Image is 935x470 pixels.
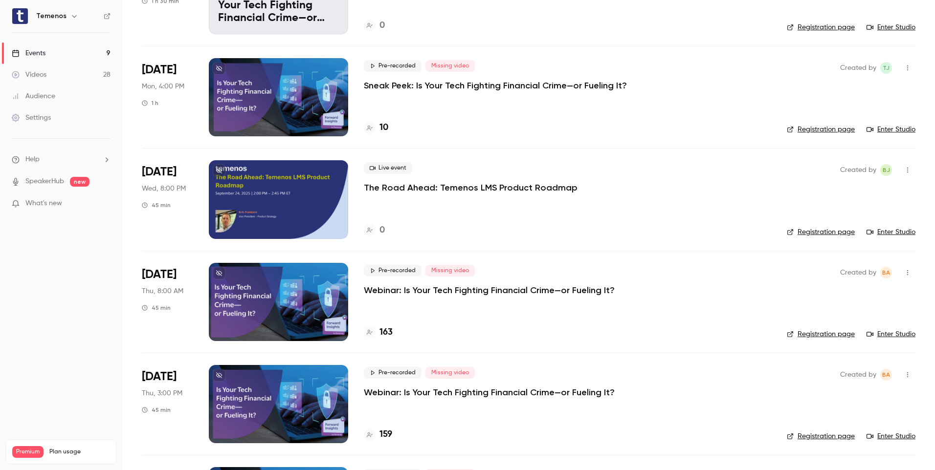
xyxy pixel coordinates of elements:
a: Webinar: Is Your Tech Fighting Financial Crime—or Fueling It? [364,386,615,398]
a: Registration page [787,227,855,237]
div: 1 h [142,99,158,107]
span: Thu, 3:00 PM [142,388,182,398]
div: Events [12,48,45,58]
span: Wed, 8:00 PM [142,184,186,193]
span: Pre-recorded [364,60,422,72]
span: What's new [25,198,62,209]
span: Pre-recorded [364,265,422,277]
a: 10 [364,121,388,134]
h4: 0 [379,19,385,32]
div: Videos [12,70,46,80]
h4: 0 [379,224,385,237]
div: 45 min [142,201,171,209]
a: 0 [364,19,385,32]
span: Boney Joseph [880,164,892,176]
img: Temenos [12,8,28,24]
span: BA [882,369,890,381]
a: Sneak Peek: Is Your Tech Fighting Financial Crime—or Fueling It? [364,80,627,91]
span: Mon, 4:00 PM [142,82,184,91]
a: The Road Ahead: Temenos LMS Product Roadmap [364,182,578,193]
span: Help [25,154,40,165]
div: Sep 25 Thu, 2:00 PM (Asia/Singapore) [142,263,193,341]
span: new [70,177,89,187]
li: help-dropdown-opener [12,154,111,165]
span: Live event [364,162,412,174]
a: Registration page [787,125,855,134]
a: Enter Studio [867,227,915,237]
div: 45 min [142,304,171,312]
a: Registration page [787,329,855,339]
span: Missing video [425,265,475,277]
a: Enter Studio [867,431,915,441]
a: Enter Studio [867,329,915,339]
span: BA [882,267,890,278]
span: Created by [840,267,876,278]
span: Created by [840,164,876,176]
span: Created by [840,62,876,74]
a: Webinar: Is Your Tech Fighting Financial Crime—or Fueling It? [364,284,615,296]
span: TJ [883,62,890,74]
h4: 163 [379,326,393,339]
h6: Temenos [36,11,67,21]
div: 45 min [142,406,171,414]
span: Balamurugan Arunachalam [880,267,892,278]
div: Sep 22 Mon, 8:00 AM (America/Denver) [142,58,193,136]
a: Enter Studio [867,125,915,134]
span: Plan usage [49,448,110,456]
span: Premium [12,446,44,458]
span: Created by [840,369,876,381]
div: Settings [12,113,51,123]
span: Tim Johnsons [880,62,892,74]
a: 0 [364,224,385,237]
span: Thu, 8:00 AM [142,286,183,296]
a: SpeakerHub [25,176,64,187]
span: Missing video [425,367,475,379]
span: BJ [883,164,890,176]
a: Enter Studio [867,22,915,32]
span: Missing video [425,60,475,72]
a: Registration page [787,22,855,32]
div: Sep 24 Wed, 2:00 PM (America/New York) [142,160,193,238]
div: Sep 25 Thu, 2:00 PM (Europe/London) [142,365,193,443]
span: [DATE] [142,164,177,180]
span: Pre-recorded [364,367,422,379]
h4: 159 [379,428,392,441]
iframe: Noticeable Trigger [99,199,111,208]
a: 163 [364,326,393,339]
span: Balamurugan Arunachalam [880,369,892,381]
a: Registration page [787,431,855,441]
a: 159 [364,428,392,441]
span: [DATE] [142,62,177,78]
h4: 10 [379,121,388,134]
span: [DATE] [142,369,177,385]
div: Audience [12,91,55,101]
span: [DATE] [142,267,177,282]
